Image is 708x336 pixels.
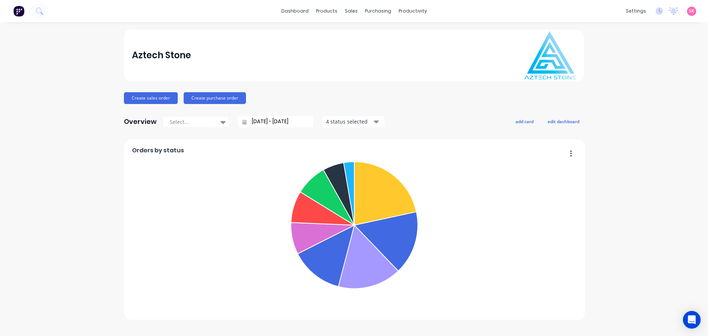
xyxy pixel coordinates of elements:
[312,6,341,17] div: products
[326,118,372,125] div: 4 status selected
[13,6,24,17] img: Factory
[278,6,312,17] a: dashboard
[543,117,584,126] button: edit dashboard
[124,92,178,104] button: Create sales order
[124,114,157,129] div: Overview
[689,8,694,14] span: SK
[395,6,431,17] div: productivity
[322,116,385,127] button: 4 status selected
[184,92,246,104] button: Create purchase order
[341,6,361,17] div: sales
[622,6,650,17] div: settings
[132,146,184,155] span: Orders by status
[132,48,191,63] div: Aztech Stone
[683,311,701,329] div: Open Intercom Messenger
[524,31,576,79] img: Aztech Stone
[511,117,538,126] button: add card
[361,6,395,17] div: purchasing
